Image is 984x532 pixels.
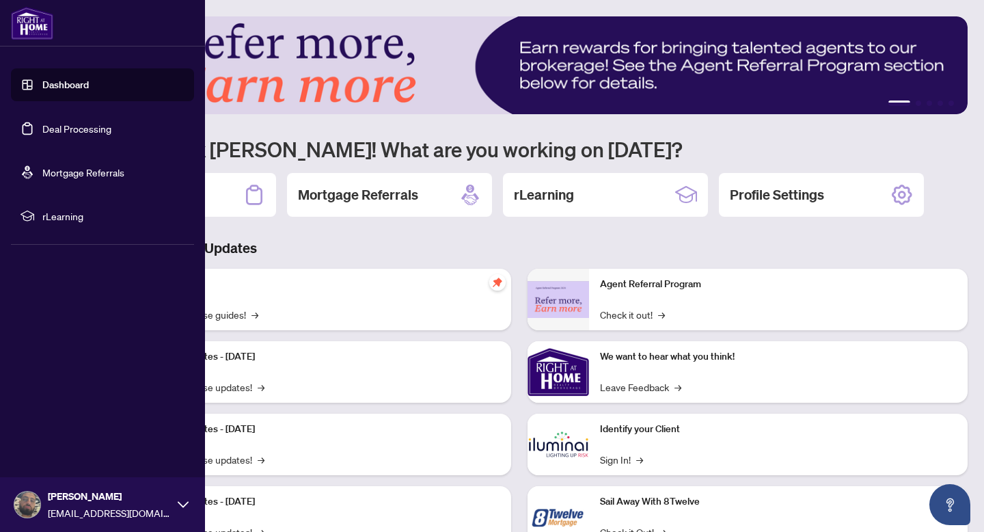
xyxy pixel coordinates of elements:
[258,380,264,395] span: →
[600,422,957,437] p: Identify your Client
[600,277,957,292] p: Agent Referral Program
[528,414,589,475] img: Identify your Client
[514,185,574,204] h2: rLearning
[600,380,681,395] a: Leave Feedback→
[528,341,589,403] img: We want to hear what you think!
[42,166,124,178] a: Mortgage Referrals
[71,239,968,258] h3: Brokerage & Industry Updates
[42,209,184,224] span: rLearning
[489,274,506,291] span: pushpin
[42,79,89,91] a: Dashboard
[927,101,932,106] button: 3
[143,277,500,292] p: Self-Help
[143,349,500,364] p: Platform Updates - [DATE]
[42,122,111,135] a: Deal Processing
[298,185,418,204] h2: Mortgage Referrals
[600,452,643,467] a: Sign In!→
[258,452,264,467] span: →
[636,452,643,467] span: →
[888,101,910,106] button: 1
[916,101,921,106] button: 2
[11,7,53,40] img: logo
[600,349,957,364] p: We want to hear what you think!
[143,422,500,437] p: Platform Updates - [DATE]
[71,136,968,162] h1: Welcome back [PERSON_NAME]! What are you working on [DATE]?
[528,281,589,319] img: Agent Referral Program
[938,101,943,106] button: 4
[730,185,824,204] h2: Profile Settings
[674,380,681,395] span: →
[48,505,171,520] span: [EMAIL_ADDRESS][DOMAIN_NAME]
[71,16,968,114] img: Slide 0
[600,494,957,509] p: Sail Away With 8Twelve
[600,307,665,322] a: Check it out!→
[929,484,970,525] button: Open asap
[143,494,500,509] p: Platform Updates - [DATE]
[251,307,258,322] span: →
[14,492,40,518] img: Profile Icon
[48,489,171,504] span: [PERSON_NAME]
[948,101,954,106] button: 5
[658,307,665,322] span: →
